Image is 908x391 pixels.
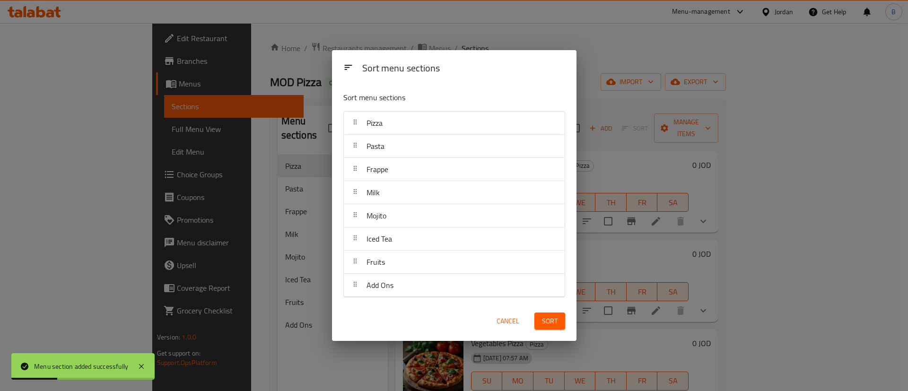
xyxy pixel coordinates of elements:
[367,232,392,246] span: Iced Tea
[344,251,565,274] div: Fruits
[344,135,565,158] div: Pasta
[497,315,519,327] span: Cancel
[344,112,565,135] div: Pizza
[358,58,569,79] div: Sort menu sections
[34,361,128,372] div: Menu section added successfully
[344,274,565,297] div: Add Ons
[367,139,384,153] span: Pasta
[344,227,565,251] div: Iced Tea
[493,313,523,330] button: Cancel
[367,255,385,269] span: Fruits
[367,162,388,176] span: Frappe
[367,209,386,223] span: Mojito
[344,181,565,204] div: Milk
[534,313,565,330] button: Sort
[542,315,558,327] span: Sort
[344,204,565,227] div: Mojito
[367,116,383,130] span: Pizza
[367,278,393,292] span: Add Ons
[367,185,380,200] span: Milk
[344,158,565,181] div: Frappe
[343,92,519,104] p: Sort menu sections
